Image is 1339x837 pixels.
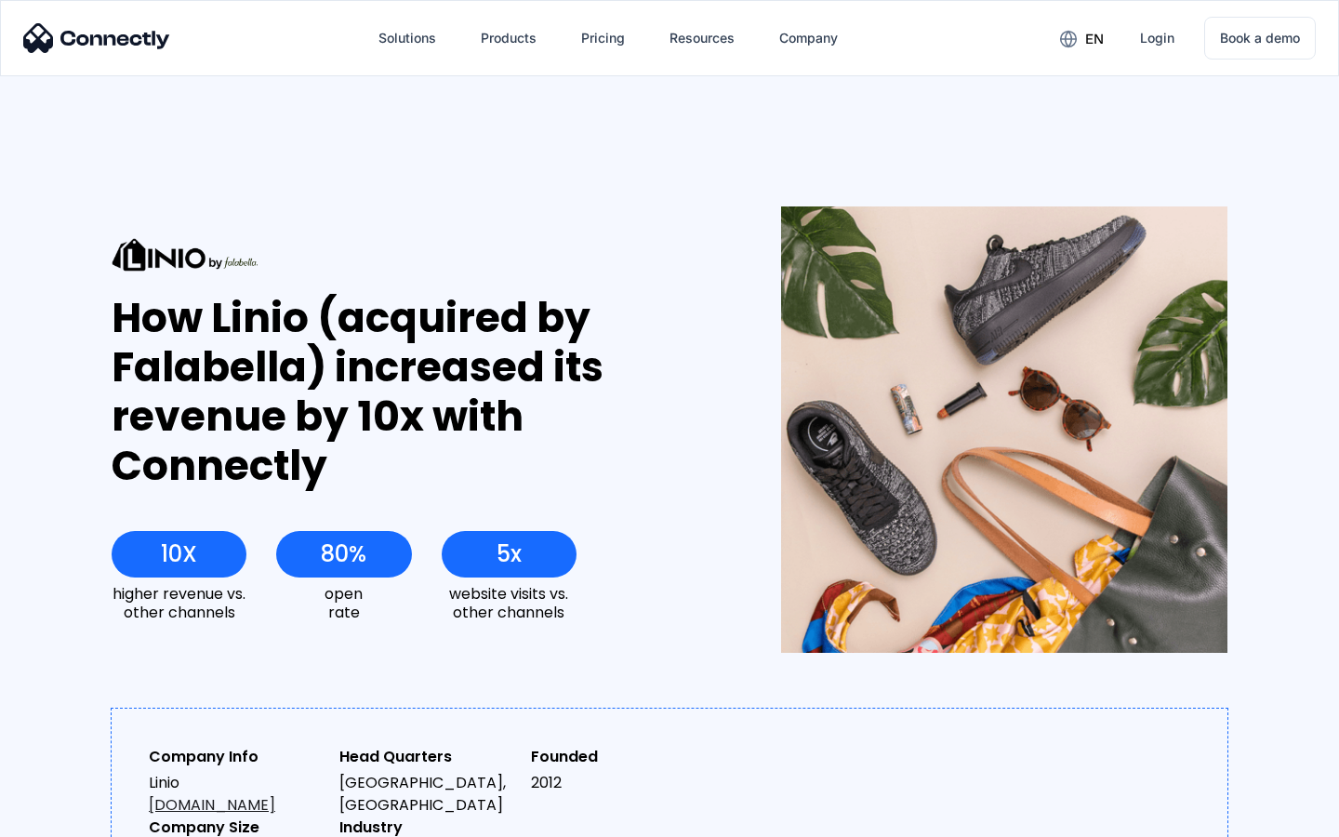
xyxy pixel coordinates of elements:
aside: Language selected: English [19,804,112,830]
div: Solutions [364,16,451,60]
div: Login [1140,25,1174,51]
div: en [1045,24,1118,52]
ul: Language list [37,804,112,830]
div: Company [779,25,838,51]
a: [DOMAIN_NAME] [149,794,275,816]
div: 10X [161,541,197,567]
div: Head Quarters [339,746,515,768]
div: Resources [655,16,749,60]
div: Products [466,16,551,60]
div: open rate [276,585,411,620]
div: Company Info [149,746,325,768]
div: Resources [669,25,735,51]
div: Founded [531,746,707,768]
div: 2012 [531,772,707,794]
div: [GEOGRAPHIC_DATA], [GEOGRAPHIC_DATA] [339,772,515,817]
a: Pricing [566,16,640,60]
a: Book a demo [1204,17,1316,60]
div: Linio [149,772,325,817]
div: website visits vs. other channels [442,585,577,620]
div: 80% [321,541,366,567]
div: How Linio (acquired by Falabella) increased its revenue by 10x with Connectly [112,294,713,490]
div: Pricing [581,25,625,51]
div: en [1085,26,1104,52]
a: Login [1125,16,1189,60]
div: 5x [497,541,522,567]
div: Solutions [378,25,436,51]
div: Products [481,25,537,51]
div: higher revenue vs. other channels [112,585,246,620]
div: Company [764,16,853,60]
img: Connectly Logo [23,23,170,53]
